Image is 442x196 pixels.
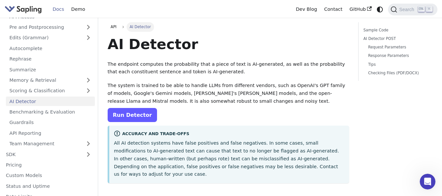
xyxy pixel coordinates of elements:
[108,22,120,31] a: API
[108,61,349,76] p: The endpoint computes the probability that a piece of text is AI-generated, as well as the probab...
[375,5,385,14] button: Switch between dark and light mode (currently system mode)
[292,4,320,14] a: Dev Blog
[426,6,433,12] kbd: K
[5,5,44,14] a: Sapling.ai
[114,130,344,138] div: Accuracy and Trade-offs
[6,128,95,138] a: API Reporting
[68,4,89,14] a: Demo
[6,33,95,43] a: Edits (Grammar)
[108,35,349,53] h1: AI Detector
[6,65,95,74] a: Summarize
[420,174,435,189] iframe: Intercom live chat
[114,139,344,178] p: All AI detection systems have false positives and false negatives. In some cases, small modificat...
[388,4,437,15] button: Search (Ctrl+K)
[6,139,95,149] a: Team Management
[363,27,430,33] a: Sample Code
[2,160,95,170] a: Pricing
[6,44,95,53] a: Autocomplete
[111,25,116,29] span: API
[6,76,95,85] a: Memory & Retrieval
[363,36,430,42] a: AI Detector POST
[2,150,82,159] a: SDK
[5,5,42,14] img: Sapling.ai
[368,62,428,68] a: Tips
[368,53,428,59] a: Response Parameters
[368,44,428,50] a: Request Parameters
[368,70,428,76] a: Checking Files (PDF/DOCX)
[6,107,95,117] a: Benchmarking & Evaluation
[2,171,95,180] a: Custom Models
[397,7,418,12] span: Search
[108,108,157,122] a: Run Detector
[6,54,95,64] a: Rephrase
[6,118,95,127] a: Guardrails
[6,23,95,32] a: Pre and Postprocessing
[6,86,95,96] a: Scoring & Classification
[2,181,95,191] a: Status and Uptime
[82,150,95,159] button: Expand sidebar category 'SDK'
[49,4,68,14] a: Docs
[346,4,375,14] a: GitHub
[6,97,95,106] a: AI Detector
[108,82,349,105] p: The system is trained to be able to handle LLMs from different vendors, such as OpenAI's GPT fami...
[127,22,154,31] span: AI Detector
[108,22,349,31] nav: Breadcrumbs
[321,4,346,14] a: Contact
